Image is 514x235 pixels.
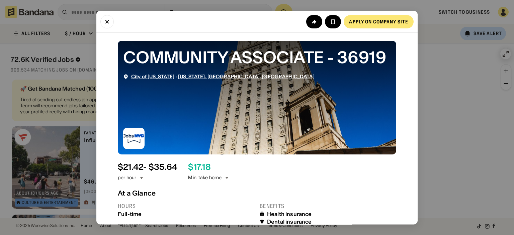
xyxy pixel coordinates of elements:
[123,127,145,149] img: City of New York logo
[267,211,312,217] div: Health insurance
[178,73,315,79] a: [US_STATE], [GEOGRAPHIC_DATA], [GEOGRAPHIC_DATA]
[118,162,177,172] div: $ 21.42 - $35.64
[344,15,414,28] a: Apply on company site
[267,218,312,225] div: Dental insurance
[188,174,230,181] div: Min. take home
[118,222,254,229] div: Pay type
[131,73,175,79] a: City of [US_STATE]
[188,162,210,172] div: $ 17.18
[118,211,254,217] div: Full-time
[349,19,408,24] div: Apply on company site
[123,46,391,68] div: COMMUNITY ASSOCIATE - 36919
[260,202,396,209] div: Benefits
[118,202,254,209] div: Hours
[100,15,114,28] button: Close
[118,189,396,197] div: At a Glance
[131,74,315,79] div: ·
[118,174,136,181] div: per hour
